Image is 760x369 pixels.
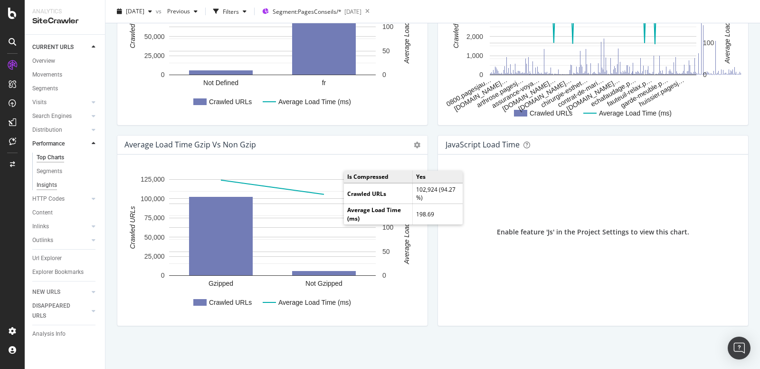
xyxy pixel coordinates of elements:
div: Content [32,208,53,218]
a: Performance [32,139,89,149]
text: 25,000 [144,52,165,59]
div: Explorer Bookmarks [32,267,84,277]
text: 125,000 [141,175,165,183]
div: Search Engines [32,111,72,121]
div: HTTP Codes [32,194,65,204]
div: Analysis Info [32,329,66,339]
div: Enable feature 'Js' in the Project Settings to view this chart. [497,227,689,237]
text: Average Load Time (ms) [278,98,351,106]
text: fr [322,79,326,87]
div: [DATE] [344,8,361,16]
div: CURRENT URLS [32,42,74,52]
div: Visits [32,97,47,107]
text: Average Load Time (ms) [599,109,672,117]
a: Content [32,208,98,218]
text: 100 [382,23,394,30]
span: vs [156,7,163,15]
a: Segments [37,166,98,176]
a: Movements [32,70,98,80]
text: Not Gzipped [305,280,342,287]
a: Url Explorer [32,253,98,263]
div: Segments [37,166,62,176]
div: Analytics [32,8,97,16]
a: Visits [32,97,89,107]
div: DISAPPEARED URLS [32,301,80,321]
div: Movements [32,70,62,80]
td: 198.69 [413,204,463,224]
text: 0 [382,71,386,78]
text: 100,000 [141,195,165,203]
div: SiteCrawler [32,16,97,27]
div: Top Charts [37,153,64,163]
text: Gzipped [209,280,233,287]
div: Segments [32,84,58,94]
text: 50,000 [144,33,165,40]
td: Is Compressed [344,171,413,183]
span: Segment: PagesConseils/* [273,8,342,16]
text: 0 [479,71,483,78]
text: Average Load Time (ms) [403,191,410,265]
text: 100 [382,223,394,231]
div: Filters [223,7,239,15]
a: Analysis Info [32,329,98,339]
a: HTTP Codes [32,194,89,204]
div: Open Intercom Messenger [728,337,750,359]
text: 0 [161,71,165,78]
text: 50 [382,248,390,255]
a: DISAPPEARED URLS [32,301,89,321]
text: 100 [703,39,714,47]
text: 2,000 [466,33,483,40]
a: Outlinks [32,235,89,245]
text: Crawled URLs [530,109,572,117]
a: NEW URLS [32,287,89,297]
text: Crawled URLs [209,299,252,306]
a: CURRENT URLS [32,42,89,52]
div: Insights [37,180,57,190]
td: Crawled URLs [344,184,413,204]
svg: A chart. [125,170,420,318]
button: [DATE] [113,4,156,19]
button: Filters [209,4,250,19]
a: Insights [37,180,98,190]
a: Distribution [32,125,89,135]
button: Previous [163,4,201,19]
text: 0 [161,272,165,279]
div: Performance [32,139,65,149]
text: Crawled URLs [129,5,136,48]
text: Crawled URLs [452,5,460,48]
a: Segments [32,84,98,94]
text: 25,000 [144,252,165,260]
td: Average Load Time (ms) [344,204,413,224]
text: 50,000 [144,233,165,241]
div: NEW URLS [32,287,60,297]
i: Options [414,142,420,148]
text: 0 [703,71,707,78]
div: Distribution [32,125,62,135]
div: Inlinks [32,222,49,232]
h4: Average Load Time Gzip vs Non Gzip [124,138,256,151]
div: Url Explorer [32,253,62,263]
a: Search Engines [32,111,89,121]
span: Previous [163,7,190,15]
span: 2025 Aug. 22nd [126,7,144,15]
a: Overview [32,56,98,66]
text: 50 [382,47,390,55]
a: Top Charts [37,153,98,163]
td: 102,924 (94.27 %) [413,184,463,204]
td: Yes [413,171,463,183]
text: Crawled URLs [129,206,136,249]
text: Not Defined [203,79,238,87]
a: Inlinks [32,222,89,232]
text: 1,000 [466,52,483,59]
a: Explorer Bookmarks [32,267,98,277]
div: JavaScript Load Time [446,140,520,149]
text: 75,000 [144,214,165,222]
button: Segment:PagesConseils/*[DATE] [258,4,361,19]
text: Crawled URLs [209,98,252,106]
div: Outlinks [32,235,53,245]
text: Average Load Time (ms) [278,299,351,306]
text: 0 [382,272,386,279]
div: Overview [32,56,55,66]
